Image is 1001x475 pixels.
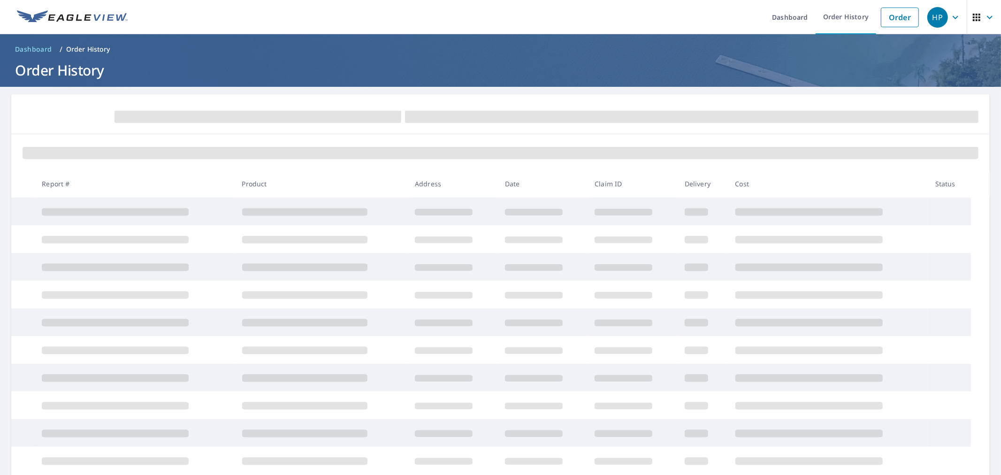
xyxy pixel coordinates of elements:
[60,44,62,55] li: /
[407,170,497,198] th: Address
[728,170,928,198] th: Cost
[11,42,56,57] a: Dashboard
[17,10,128,24] img: EV Logo
[928,170,971,198] th: Status
[66,45,110,54] p: Order History
[235,170,408,198] th: Product
[927,7,948,28] div: HP
[11,42,990,57] nav: breadcrumb
[881,8,919,27] a: Order
[497,170,588,198] th: Date
[34,170,234,198] th: Report #
[677,170,728,198] th: Delivery
[15,45,52,54] span: Dashboard
[587,170,677,198] th: Claim ID
[11,61,990,80] h1: Order History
